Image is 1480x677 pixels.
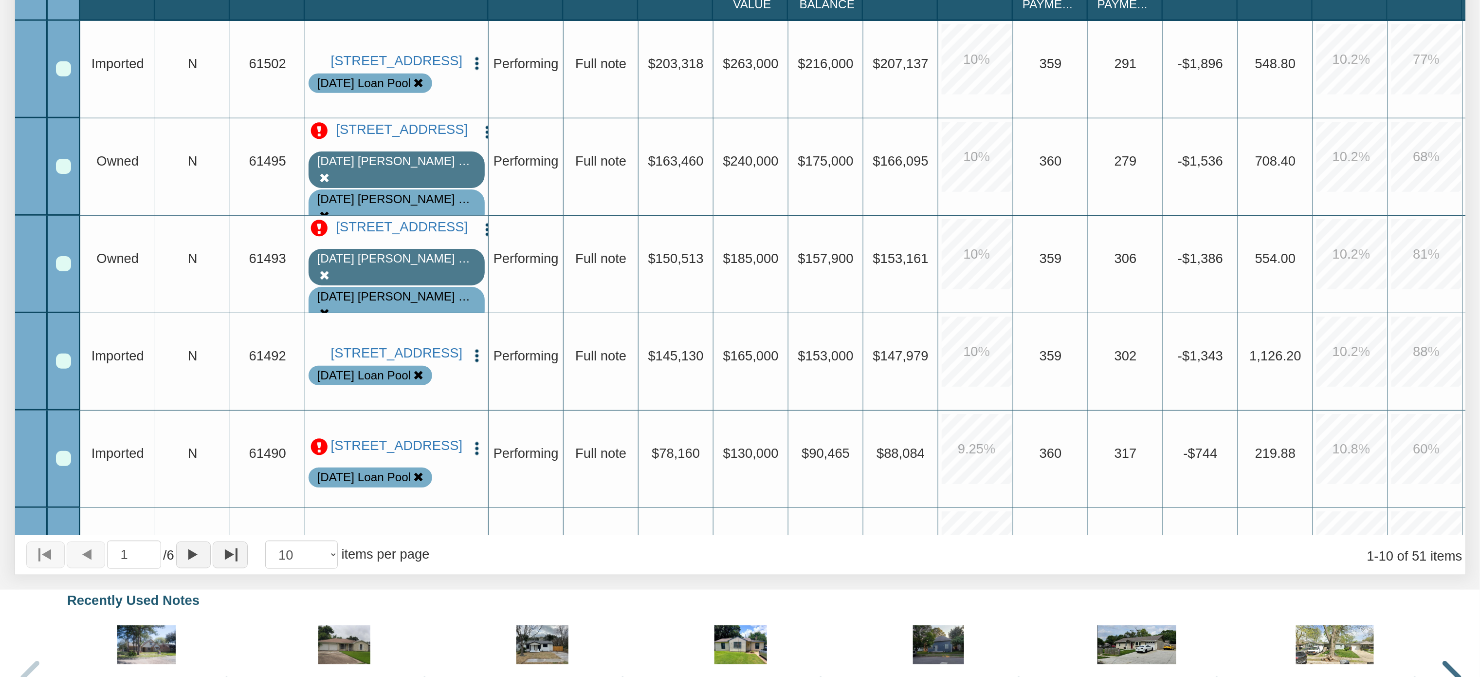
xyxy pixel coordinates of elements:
[575,56,626,71] span: Full note
[56,61,71,76] div: Row 1, Row Selection Checkbox
[723,348,779,363] span: $165,000
[648,251,704,266] span: $150,513
[330,219,474,235] a: 712 Ave M, S. Houston, TX, 77587
[723,56,779,71] span: $263,000
[648,348,704,363] span: $145,130
[1040,348,1062,363] span: 359
[1115,251,1137,266] span: 306
[493,251,559,266] span: Performing
[575,348,626,363] span: Full note
[802,446,850,461] span: $90,465
[942,219,1012,289] div: 10.0
[723,153,779,169] span: $240,000
[1178,251,1223,266] span: -$1,386
[330,438,463,454] a: 1729 Noble Street, Anderson, IN, 46016
[1255,446,1296,461] span: 219.88
[56,256,71,271] div: Row 3, Row Selection Checkbox
[317,469,411,486] div: Note is contained in the pool 9-25-25 Loan Pool
[317,250,476,267] div: Note labeled as 8-21-25 Mixon 001 T1
[330,345,463,361] a: 2409 Morningside, Pasadena, TX, 77506
[249,348,286,363] span: 61492
[1391,24,1462,94] div: 77.0
[249,56,286,71] span: 61502
[479,124,495,140] img: cell-menu.png
[913,625,964,664] img: 583147
[1115,348,1137,363] span: 302
[1391,122,1462,192] div: 68.0
[1296,625,1374,664] img: 575873
[942,414,1012,484] div: 9.25
[942,122,1012,192] div: 10.0
[26,542,65,569] button: Page to first
[873,251,929,266] span: $153,161
[24,586,1456,615] div: Recently Used Notes
[1391,219,1462,289] div: 81.0
[107,541,161,569] input: Selected page
[1316,24,1387,94] div: 10.2
[798,56,854,71] span: $216,000
[317,75,411,92] div: Note is contained in the pool 9-25-25 Loan Pool
[575,251,626,266] span: Full note
[188,348,198,363] span: N
[1040,153,1062,169] span: 360
[942,317,1012,387] div: 10.0
[1040,56,1062,71] span: 359
[1040,251,1062,266] span: 359
[117,625,176,664] img: 583015
[1374,548,1379,564] abbr: through
[317,367,411,384] div: Note is contained in the pool 9-25-25 Loan Pool
[1391,511,1462,582] div: 77.0
[1115,153,1137,169] span: 279
[1115,446,1137,461] span: 317
[56,159,71,174] div: Row 2, Row Selection Checkbox
[1255,251,1296,266] span: 554.00
[877,446,925,461] span: $88,084
[873,153,929,169] span: $166,095
[469,348,485,364] img: cell-menu.png
[188,153,198,169] span: N
[516,625,568,664] img: 574463
[163,545,174,564] span: 6
[91,446,144,461] span: Imported
[493,446,559,461] span: Performing
[469,440,485,456] img: cell-menu.png
[652,446,700,461] span: $78,160
[249,153,286,169] span: 61495
[91,348,144,363] span: Imported
[1040,446,1062,461] span: 360
[317,288,476,305] div: Note is contained in the pool 8-21-25 Mixon 001 T1
[1178,153,1223,169] span: -$1,536
[723,446,779,461] span: $130,000
[96,153,139,169] span: Owned
[188,251,198,266] span: N
[1367,548,1462,564] span: 1 10 of 51 items
[249,251,286,266] span: 61493
[1249,348,1301,363] span: 1,126.20
[342,546,430,562] span: items per page
[648,56,704,71] span: $203,318
[1255,153,1296,169] span: 708.40
[1255,56,1296,71] span: 548.80
[1178,56,1223,71] span: -$1,896
[942,24,1012,94] div: 10.0
[91,56,144,71] span: Imported
[469,345,485,364] button: Press to open the note menu
[942,511,1012,582] div: 8.75
[479,219,495,238] button: Press to open the note menu
[1316,511,1387,582] div: 10.0
[798,251,854,266] span: $157,900
[479,222,495,238] img: cell-menu.png
[1115,56,1137,71] span: 291
[330,122,474,138] a: 7118 Heron, Houston, TX, 77087
[317,153,476,170] div: Note labeled as 8-21-25 Mixon 001 T1
[575,153,626,169] span: Full note
[163,547,167,563] abbr: of
[1391,414,1462,484] div: 60.0
[1391,317,1462,387] div: 88.0
[1184,446,1218,461] span: -$744
[56,354,71,369] div: Row 4, Row Selection Checkbox
[469,438,485,457] button: Press to open the note menu
[249,446,286,461] span: 61490
[96,251,139,266] span: Owned
[213,542,247,569] button: Page to last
